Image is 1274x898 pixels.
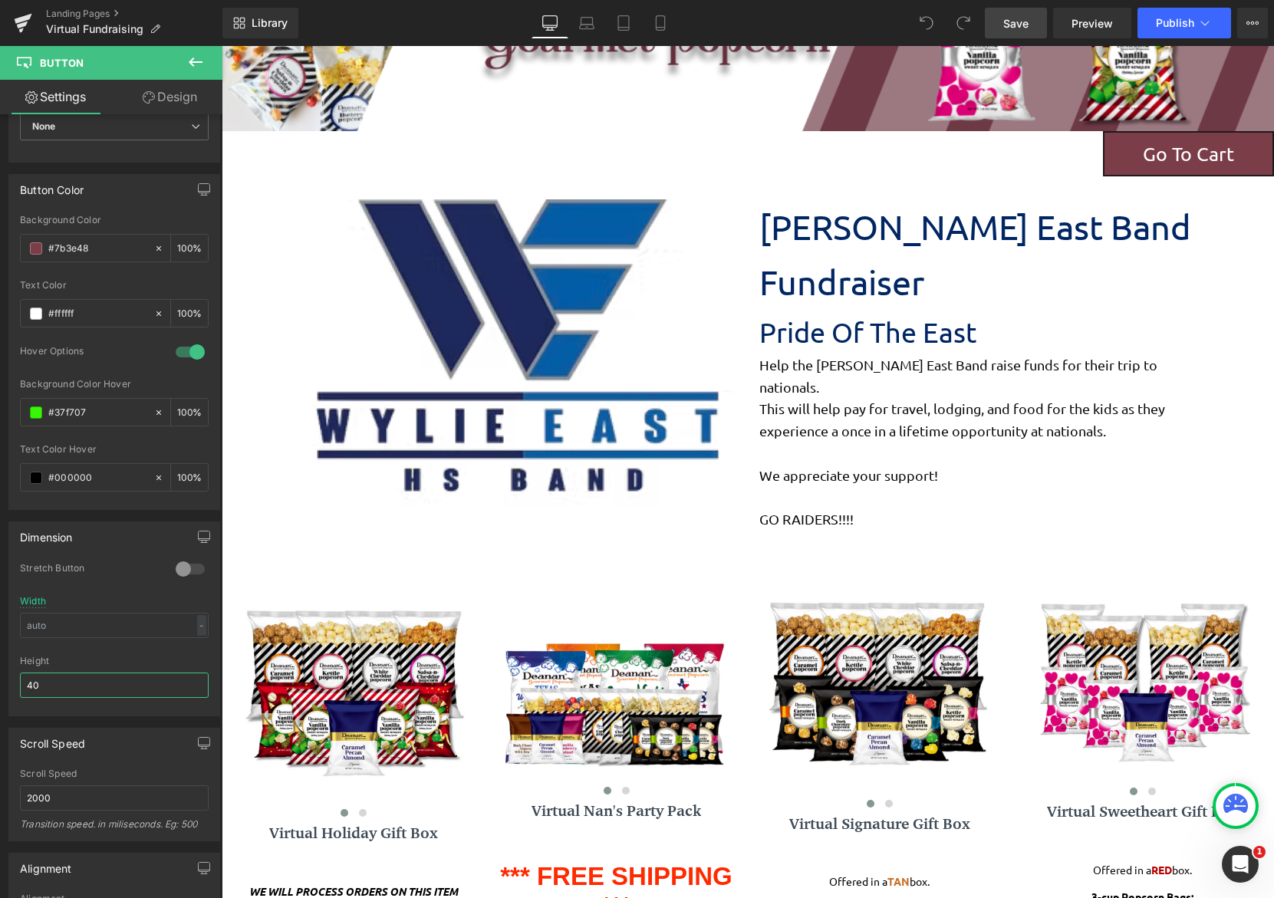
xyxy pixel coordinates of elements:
a: Virtual Sweetheart Gift Box [825,757,1017,812]
strong: WE WILL PROCESS ORDERS ON THIS ITEM [DATE] - [DATE] [28,838,236,869]
button: Undo [911,8,942,38]
div: Height [20,656,209,666]
input: Color [48,404,146,421]
img: Virtual Nan's Party Pack [280,544,509,721]
span: 1 [1253,846,1266,858]
p: Help the [PERSON_NAME] East Band raise funds for their trip to nationals. [538,308,975,353]
strong: RED [930,817,950,831]
a: Landing Pages [46,8,222,20]
a: Laptop [568,8,605,38]
div: Text Color Hover [20,444,209,455]
input: auto [20,613,209,638]
p: [PERSON_NAME] East Band Fundraiser [538,153,975,264]
div: Width [20,596,46,607]
p: Pride Of The East [538,264,975,308]
a: Virtual Signature Gift Box [568,769,749,824]
iframe: Intercom live chat [1222,846,1259,883]
a: Go To Cart [881,85,1052,130]
div: Background Color Hover [20,379,209,390]
div: Alignment [20,854,72,875]
a: Preview [1053,8,1131,38]
span: Library [252,16,288,30]
input: auto [20,673,209,698]
div: Transition speed. in miliseconds. Eg: 500 [20,818,209,840]
span: • 2 [870,844,972,873]
input: Color [48,469,146,486]
span: Offered in a [607,828,666,842]
img: Virtual Holiday Gift Box [17,544,246,743]
div: Stretch Button [20,562,160,578]
img: Virtual Sweetheart Gift Box [806,544,1035,722]
input: Color [48,305,146,322]
div: % [171,235,208,262]
img: Virtual Signature Gift Box [543,544,772,734]
a: Virtual Nan's Party Pack [280,544,509,732]
b: None [32,120,56,132]
span: Preview [1072,15,1113,31]
a: Virtual Nan's Party Pack [310,756,479,811]
button: Redo [948,8,979,38]
span: Go To Cart [921,96,1012,120]
p: This will help pay for travel, lodging, and food for the kids as they experience a once in a life... [538,352,975,396]
div: Text Color [20,280,209,291]
a: Desktop [532,8,568,38]
div: Dimension [20,522,73,544]
div: % [171,464,208,491]
a: Virtual Sweetheart Gift Box [806,544,1035,733]
span: Virtual Fundraising [46,23,143,35]
span: Save [1003,15,1029,31]
a: Virtual Holiday Gift Box [17,544,246,755]
a: Virtual Holiday Gift Box [48,778,216,834]
a: Tablet [605,8,642,38]
strong: TAN [666,828,688,842]
div: - [197,615,206,636]
div: Hover Options [20,345,160,361]
div: % [171,300,208,327]
button: Publish [1137,8,1231,38]
button: More [1237,8,1268,38]
span: 3-cup Popcorn Bags: [870,844,972,857]
div: Scroll Speed [20,729,85,750]
div: Scroll Speed [20,768,209,779]
a: New Library [222,8,298,38]
span: box. [688,828,708,842]
span: Offered in a box. [871,817,970,831]
a: Virtual Signature Gift Box [543,544,772,745]
a: Mobile [642,8,679,38]
span: Button [40,57,84,69]
div: % [171,399,208,426]
p: GO RAIDERS!!!! [538,441,975,485]
input: Color [48,240,146,257]
div: Button Color [20,175,84,196]
div: Background Color [20,215,209,225]
span: Publish [1156,17,1194,29]
a: Design [114,80,226,114]
p: We appreciate your support! [538,419,975,441]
